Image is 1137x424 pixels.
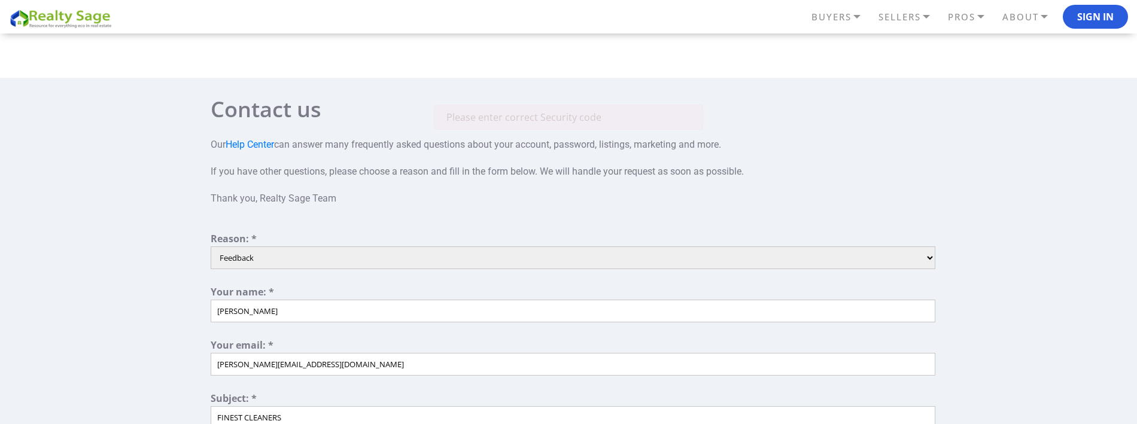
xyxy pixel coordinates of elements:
p: Our can answer many frequently asked questions about your account, password, listings, marketing ... [211,125,935,219]
a: ABOUT [999,7,1063,28]
div: Subject: * [211,394,935,406]
div: Please enter correct Security code [434,105,703,130]
a: SELLERS [875,7,945,28]
a: BUYERS [808,7,875,28]
a: PROS [945,7,999,28]
button: Sign In [1063,5,1128,29]
div: Reason: * [211,234,935,246]
div: Your email: * [211,340,935,353]
div: Your name: * [211,287,935,300]
a: Help Center [226,139,274,150]
img: REALTY SAGE [9,8,117,29]
h1: Contact us [211,99,935,120]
